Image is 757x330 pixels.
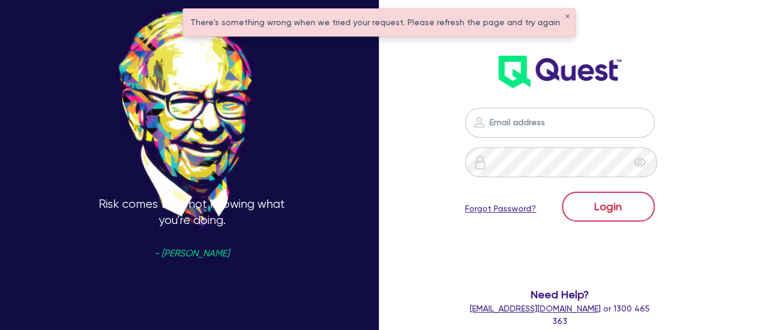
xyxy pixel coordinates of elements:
[465,202,536,215] a: Forgot Password?
[634,156,646,168] span: eye
[470,304,650,326] span: or 1300 465 363
[183,9,574,36] div: There's something wrong when we tried your request. Please refresh the page and try again
[470,304,601,313] a: [EMAIL_ADDRESS][DOMAIN_NAME]
[498,56,621,88] img: wH2k97JdezQIQAAAABJRU5ErkJggg==
[562,192,655,222] button: Login
[465,108,654,138] input: Email address
[565,14,570,20] button: ✕
[472,115,487,129] img: icon-password
[473,155,487,169] img: icon-password
[465,286,654,302] span: Need Help?
[154,249,229,258] span: - [PERSON_NAME]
